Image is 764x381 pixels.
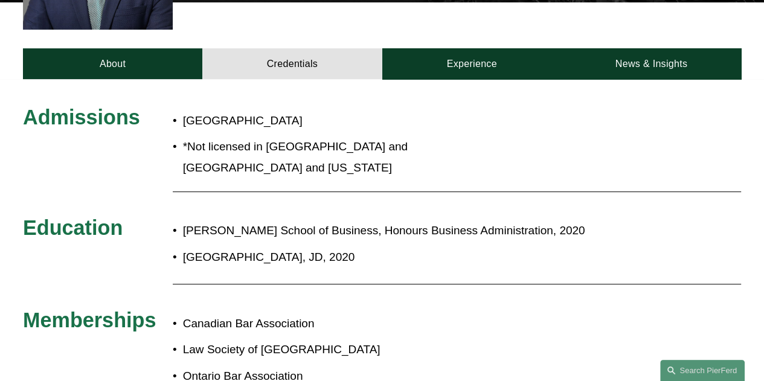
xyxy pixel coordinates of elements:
[183,313,652,334] p: Canadian Bar Association
[183,136,442,178] p: *Not licensed in [GEOGRAPHIC_DATA] and [GEOGRAPHIC_DATA] and [US_STATE]
[562,48,741,79] a: News & Insights
[183,220,652,241] p: [PERSON_NAME] School of Business, Honours Business Administration, 2020
[202,48,382,79] a: Credentials
[23,216,123,239] span: Education
[183,247,652,267] p: [GEOGRAPHIC_DATA], JD, 2020
[183,110,442,131] p: [GEOGRAPHIC_DATA]
[23,48,202,79] a: About
[23,309,156,331] span: Memberships
[183,339,652,360] p: Law Society of [GEOGRAPHIC_DATA]
[660,360,745,381] a: Search this site
[23,106,140,129] span: Admissions
[382,48,562,79] a: Experience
